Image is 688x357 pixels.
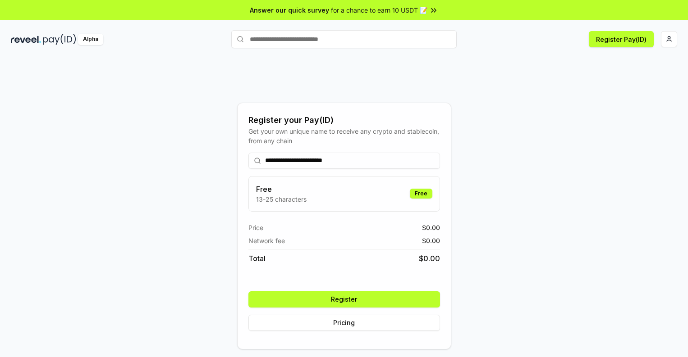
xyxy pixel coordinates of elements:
[250,5,329,15] span: Answer our quick survey
[410,189,432,199] div: Free
[248,127,440,145] div: Get your own unique name to receive any crypto and stablecoin, from any chain
[248,236,285,245] span: Network fee
[589,31,654,47] button: Register Pay(ID)
[256,194,307,204] p: 13-25 characters
[331,5,427,15] span: for a chance to earn 10 USDT 📝
[419,253,440,264] span: $ 0.00
[248,291,440,307] button: Register
[248,315,440,331] button: Pricing
[248,114,440,127] div: Register your Pay(ID)
[43,34,76,45] img: pay_id
[78,34,103,45] div: Alpha
[256,184,307,194] h3: Free
[11,34,41,45] img: reveel_dark
[422,236,440,245] span: $ 0.00
[422,223,440,232] span: $ 0.00
[248,223,263,232] span: Price
[248,253,266,264] span: Total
